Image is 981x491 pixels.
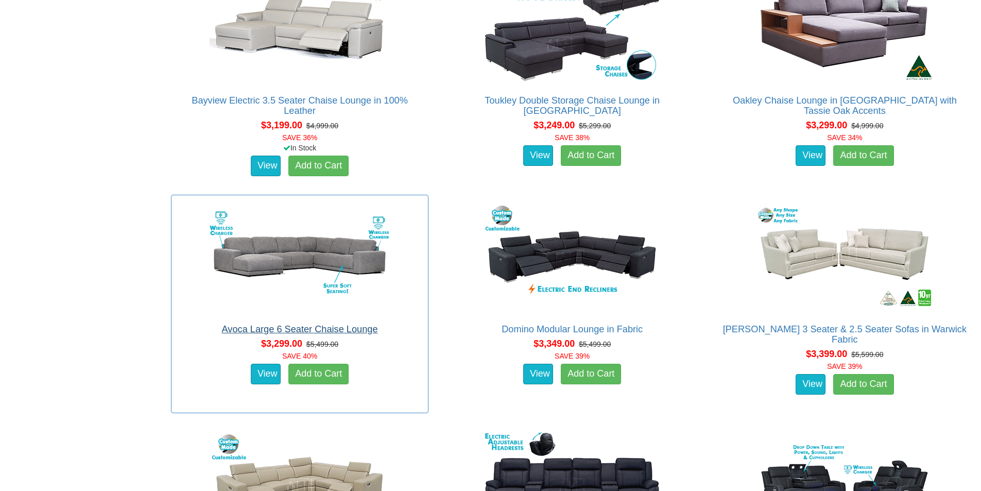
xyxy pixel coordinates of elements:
[851,350,883,359] del: $5,599.00
[833,145,893,166] a: Add to Cart
[561,364,621,384] a: Add to Cart
[251,156,281,176] a: View
[282,133,317,142] font: SAVE 36%
[561,145,621,166] a: Add to Cart
[752,200,937,314] img: Adele 3 Seater & 2.5 Seater Sofas in Warwick Fabric
[555,352,590,360] font: SAVE 39%
[827,362,862,370] font: SAVE 39%
[306,122,338,130] del: $4,999.00
[555,133,590,142] font: SAVE 38%
[533,120,575,130] span: $3,249.00
[851,122,883,130] del: $4,999.00
[579,340,611,348] del: $5,499.00
[806,120,847,130] span: $3,299.00
[806,349,847,359] span: $3,399.00
[479,200,665,314] img: Domino Modular Lounge in Fabric
[222,324,378,334] a: Avoca Large 6 Seater Chaise Lounge
[282,352,317,360] font: SAVE 40%
[251,364,281,384] a: View
[502,324,643,334] a: Domino Modular Lounge in Fabric
[207,200,392,314] img: Avoca Large 6 Seater Chaise Lounge
[723,324,967,345] a: [PERSON_NAME] 3 Seater & 2.5 Seater Sofas in Warwick Fabric
[796,145,825,166] a: View
[833,374,893,395] a: Add to Cart
[261,120,302,130] span: $3,199.00
[485,95,660,116] a: Toukley Double Storage Chaise Lounge in [GEOGRAPHIC_DATA]
[827,133,862,142] font: SAVE 34%
[306,340,338,348] del: $5,499.00
[288,364,349,384] a: Add to Cart
[523,145,553,166] a: View
[796,374,825,395] a: View
[523,364,553,384] a: View
[579,122,611,130] del: $5,299.00
[288,156,349,176] a: Add to Cart
[169,143,430,153] div: In Stock
[733,95,957,116] a: Oakley Chaise Lounge in [GEOGRAPHIC_DATA] with Tassie Oak Accents
[533,338,575,349] span: $3,349.00
[192,95,408,116] a: Bayview Electric 3.5 Seater Chaise Lounge in 100% Leather
[261,338,302,349] span: $3,299.00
